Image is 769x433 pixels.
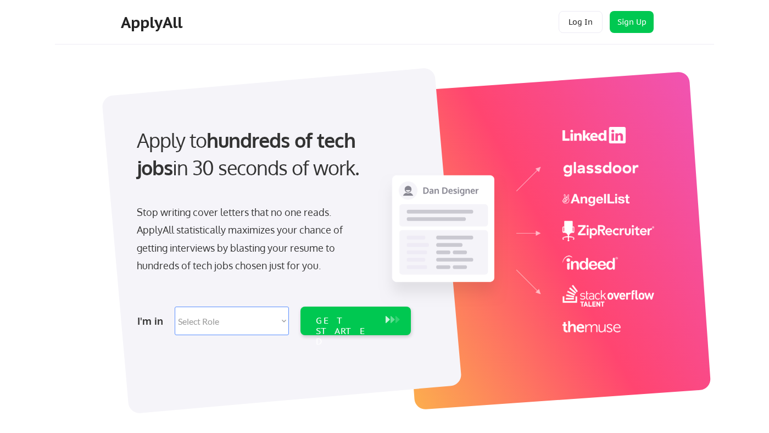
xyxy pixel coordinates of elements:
[137,127,360,180] strong: hundreds of tech jobs
[137,203,363,275] div: Stop writing cover letters that no one reads. ApplyAll statistically maximizes your chance of get...
[559,11,603,33] button: Log In
[137,312,168,330] div: I'm in
[610,11,654,33] button: Sign Up
[316,315,375,347] div: GET STARTED
[121,13,186,32] div: ApplyAll
[137,126,406,182] div: Apply to in 30 seconds of work.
